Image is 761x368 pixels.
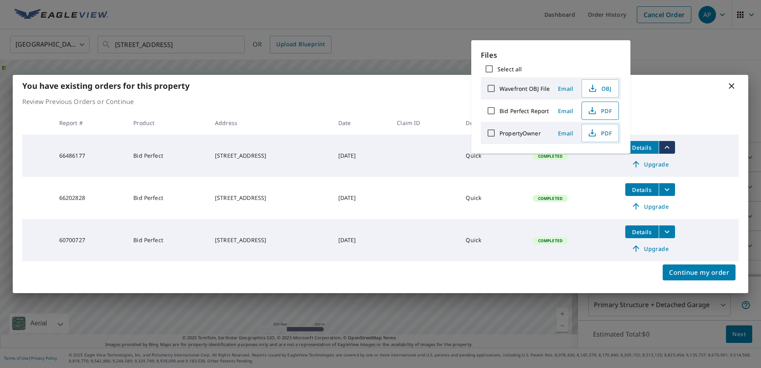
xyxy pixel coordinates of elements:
[498,65,522,73] label: Select all
[390,111,459,135] th: Claim ID
[625,200,675,213] a: Upgrade
[127,219,209,261] td: Bid Perfect
[459,111,526,135] th: Delivery
[332,135,391,177] td: [DATE]
[481,50,621,61] p: Files
[581,102,619,120] button: PDF
[500,85,550,92] label: Wavefront OBJ File
[663,264,736,280] button: Continue my order
[669,267,729,278] span: Continue my order
[22,97,739,106] p: Review Previous Orders or Continue
[587,128,612,138] span: PDF
[587,84,612,93] span: OBJ
[553,105,578,117] button: Email
[625,225,659,238] button: detailsBtn-60700727
[659,183,675,196] button: filesDropdownBtn-66202828
[459,177,526,219] td: Quick
[630,228,654,236] span: Details
[630,159,670,169] span: Upgrade
[630,144,654,151] span: Details
[556,129,575,137] span: Email
[625,141,659,154] button: detailsBtn-66486177
[587,106,612,115] span: PDF
[625,242,675,255] a: Upgrade
[630,244,670,253] span: Upgrade
[659,225,675,238] button: filesDropdownBtn-60700727
[127,111,209,135] th: Product
[659,141,675,154] button: filesDropdownBtn-66486177
[533,153,567,159] span: Completed
[533,238,567,243] span: Completed
[22,80,189,91] b: You have existing orders for this property
[553,127,578,139] button: Email
[215,236,326,244] div: [STREET_ADDRESS]
[53,111,127,135] th: Report #
[500,129,541,137] label: PropertyOwner
[332,177,391,219] td: [DATE]
[581,124,619,142] button: PDF
[53,219,127,261] td: 60700727
[53,177,127,219] td: 66202828
[556,107,575,115] span: Email
[53,135,127,177] td: 66486177
[127,135,209,177] td: Bid Perfect
[215,194,326,202] div: [STREET_ADDRESS]
[209,111,332,135] th: Address
[553,82,578,95] button: Email
[459,135,526,177] td: Quick
[332,219,391,261] td: [DATE]
[630,202,670,211] span: Upgrade
[459,219,526,261] td: Quick
[556,85,575,92] span: Email
[581,79,619,98] button: OBJ
[630,186,654,194] span: Details
[625,158,675,170] a: Upgrade
[127,177,209,219] td: Bid Perfect
[215,152,326,160] div: [STREET_ADDRESS]
[625,183,659,196] button: detailsBtn-66202828
[500,107,549,115] label: Bid Perfect Report
[533,196,567,201] span: Completed
[332,111,391,135] th: Date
